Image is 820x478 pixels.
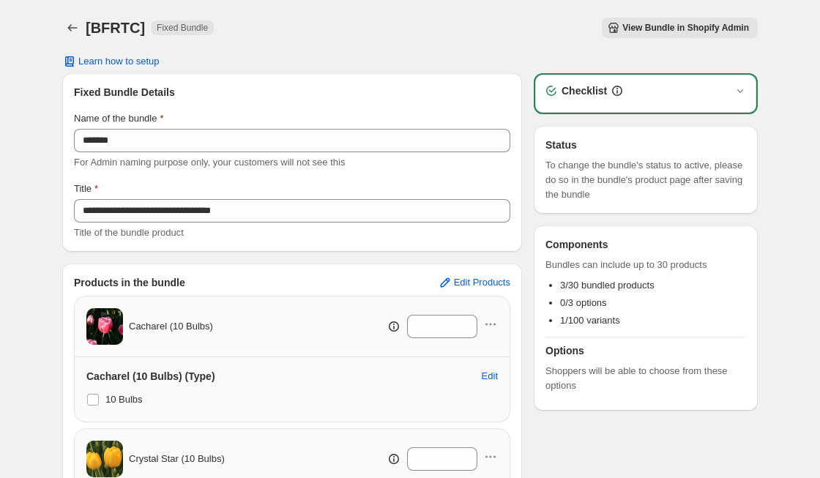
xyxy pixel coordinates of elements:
h3: Fixed Bundle Details [74,85,510,100]
button: View Bundle in Shopify Admin [602,18,758,38]
label: Name of the bundle [74,111,164,126]
span: View Bundle in Shopify Admin [622,22,749,34]
span: 10 Bulbs [105,394,143,405]
span: Crystal Star (10 Bulbs) [129,452,225,466]
h3: Status [545,138,746,152]
button: Edit Products [429,271,519,294]
img: Cacharel (10 Bulbs) [86,308,123,345]
button: Learn how to setup [53,51,168,72]
button: Edit [473,365,507,388]
span: Bundles can include up to 30 products [545,258,746,272]
span: Edit Products [454,277,510,288]
h3: Cacharel (10 Bulbs) (Type) [86,369,215,384]
h3: Products in the bundle [74,275,185,290]
span: Cacharel (10 Bulbs) [129,319,213,334]
h3: Options [545,343,746,358]
span: Title of the bundle product [74,227,184,238]
h1: [BFRTC] [86,19,145,37]
label: Title [74,182,98,196]
span: 0/3 options [560,297,607,308]
span: Fixed Bundle [157,22,208,34]
span: Edit [482,370,498,382]
span: For Admin naming purpose only, your customers will not see this [74,157,345,168]
h3: Checklist [562,83,607,98]
span: To change the bundle's status to active, please do so in the bundle's product page after saving t... [545,158,746,202]
span: 3/30 bundled products [560,280,655,291]
button: Back [62,18,83,38]
span: Learn how to setup [78,56,160,67]
span: Shoppers will be able to choose from these options [545,364,746,393]
span: 1/100 variants [560,315,620,326]
h3: Components [545,237,608,252]
img: Crystal Star (10 Bulbs) [86,441,123,477]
